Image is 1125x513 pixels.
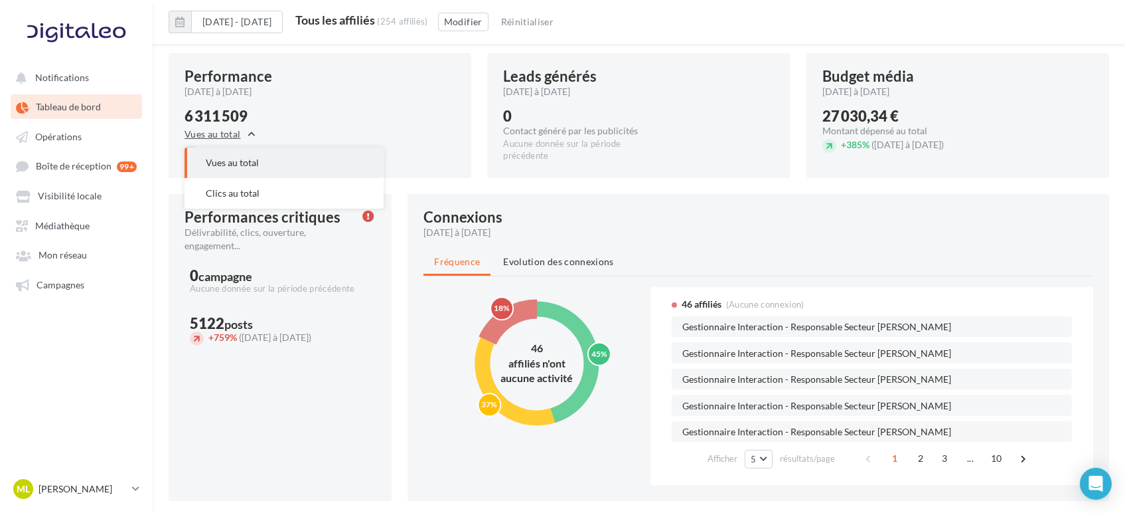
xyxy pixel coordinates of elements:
[36,102,101,113] span: Tableau de bord
[682,322,951,332] span: Gestionnaire Interaction - Responsable Secteur [PERSON_NAME]
[234,146,306,157] span: ([DATE] à [DATE])
[224,318,253,330] div: posts
[910,448,931,469] span: 2
[208,332,237,343] span: 759%
[726,299,804,310] span: (Aucune connexion)
[496,14,560,30] button: Réinitialiser
[497,340,577,356] div: 46
[503,138,652,162] div: Aucune donnée sur la période précédente
[37,279,84,290] span: Campagnes
[423,226,490,239] span: [DATE] à [DATE]
[8,94,145,118] a: Tableau de bord
[8,183,145,207] a: Visibilité locale
[751,454,756,464] span: 5
[745,450,773,468] button: 5
[185,226,352,253] div: Délivrabilité, clics, ouverture, engagement...
[169,11,283,33] button: [DATE] - [DATE]
[871,139,944,150] span: ([DATE] à [DATE])
[986,448,1008,469] span: 10
[503,126,652,136] div: Contact généré par les publicités
[198,270,252,282] div: campagne
[185,85,252,98] span: [DATE] à [DATE]
[8,272,145,296] a: Campagnes
[8,124,145,148] a: Opérations
[682,401,951,411] span: Gestionnaire Interaction - Responsable Secteur [PERSON_NAME]
[8,213,145,237] a: Médiathèque
[1080,468,1112,500] div: Open Intercom Messenger
[682,427,951,437] span: Gestionnaire Interaction - Responsable Secteur [PERSON_NAME]
[185,210,340,225] div: Performances critiques
[8,65,139,89] button: Notifications
[239,332,311,343] span: ([DATE] à [DATE])
[503,109,652,124] div: 0
[822,126,949,136] div: Montant dépensé au total
[822,69,914,84] div: Budget média
[591,349,607,359] text: 45%
[191,11,283,33] button: [DATE] - [DATE]
[503,85,570,98] span: [DATE] à [DATE]
[38,250,87,261] span: Mon réseau
[438,13,488,31] button: Modifier
[190,268,370,283] div: 0
[185,148,384,178] button: Vues au total
[208,332,214,343] span: +
[841,139,869,150] span: 385%
[185,178,384,209] button: Clics au total
[8,154,145,178] a: Boîte de réception 99+
[884,448,905,469] span: 1
[190,316,370,331] div: 5122
[190,283,370,295] div: Aucune donnée sur la période précédente
[503,256,613,267] span: Evolution des connexions
[822,109,949,124] div: 27 030,34 €
[708,453,737,465] span: Afficher
[682,375,951,385] span: Gestionnaire Interaction - Responsable Secteur [PERSON_NAME]
[780,453,835,465] span: résultats/page
[38,191,102,202] span: Visibilité locale
[185,69,272,84] div: Performance
[423,210,502,225] div: Connexions
[494,303,510,313] text: 18%
[185,126,262,142] button: Vues au total
[295,14,375,26] div: Tous les affiliés
[377,16,428,27] div: (254 affiliés)
[822,85,889,98] span: [DATE] à [DATE]
[185,109,311,124] div: 6 311 509
[38,482,127,496] p: [PERSON_NAME]
[503,69,597,84] div: Leads générés
[206,187,260,199] span: Clics au total
[682,298,721,311] span: 46 affiliés
[206,157,259,168] span: Vues au total
[117,161,137,172] div: 99+
[17,482,30,496] span: ML
[960,448,981,469] span: ...
[682,349,951,359] span: Gestionnaire Interaction - Responsable Secteur [PERSON_NAME]
[841,139,846,150] span: +
[481,399,497,409] text: 37%
[497,356,577,386] div: affiliés n'ont aucune activité
[8,243,145,266] a: Mon réseau
[36,161,112,172] span: Boîte de réception
[11,476,142,502] a: ML [PERSON_NAME]
[203,146,232,157] span: 449%
[203,146,208,157] span: +
[35,72,89,83] span: Notifications
[934,448,955,469] span: 3
[35,131,82,142] span: Opérations
[35,220,90,231] span: Médiathèque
